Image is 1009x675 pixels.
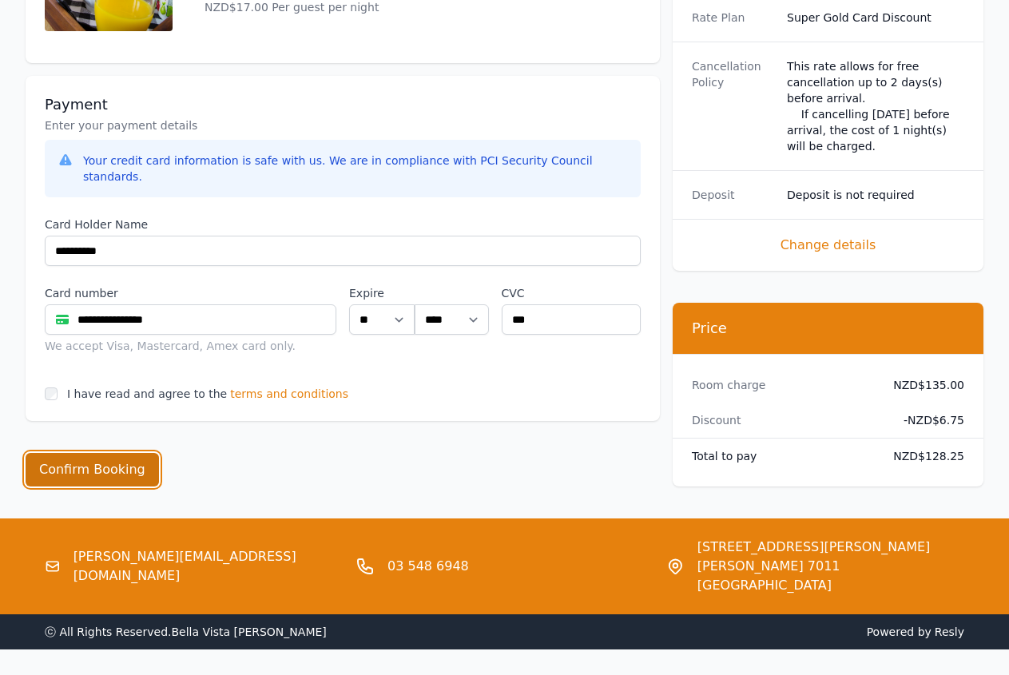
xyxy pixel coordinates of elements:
span: Powered by [511,624,965,640]
button: Confirm Booking [26,453,159,486]
dt: Deposit [692,187,774,203]
div: Your credit card information is safe with us. We are in compliance with PCI Security Council stan... [83,153,628,185]
label: CVC [502,285,642,301]
a: [PERSON_NAME][EMAIL_ADDRESS][DOMAIN_NAME] [73,547,343,586]
p: Enter your payment details [45,117,641,133]
a: Resly [935,625,964,638]
dd: - NZD$6.75 [882,412,964,428]
dd: NZD$128.25 [882,448,964,464]
dd: Deposit is not required [787,187,964,203]
div: We accept Visa, Mastercard, Amex card only. [45,338,336,354]
dt: Rate Plan [692,10,774,26]
label: . [415,285,489,301]
h3: Price [692,319,964,338]
label: Expire [349,285,415,301]
a: 03 548 6948 [387,557,469,576]
dt: Discount [692,412,869,428]
label: I have read and agree to the [67,387,227,400]
label: Card number [45,285,336,301]
span: terms and conditions [230,386,348,402]
div: This rate allows for free cancellation up to 2 days(s) before arrival. If cancelling [DATE] befor... [787,58,964,154]
dt: Room charge [692,377,869,393]
span: ⓒ All Rights Reserved. Bella Vista [PERSON_NAME] [45,625,327,638]
dt: Total to pay [692,448,869,464]
label: Card Holder Name [45,216,641,232]
span: [STREET_ADDRESS][PERSON_NAME] [697,538,964,557]
dd: NZD$135.00 [882,377,964,393]
span: [PERSON_NAME] 7011 [GEOGRAPHIC_DATA] [697,557,964,595]
dt: Cancellation Policy [692,58,774,154]
h3: Payment [45,95,641,114]
span: Change details [692,236,964,255]
dd: Super Gold Card Discount [787,10,964,26]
